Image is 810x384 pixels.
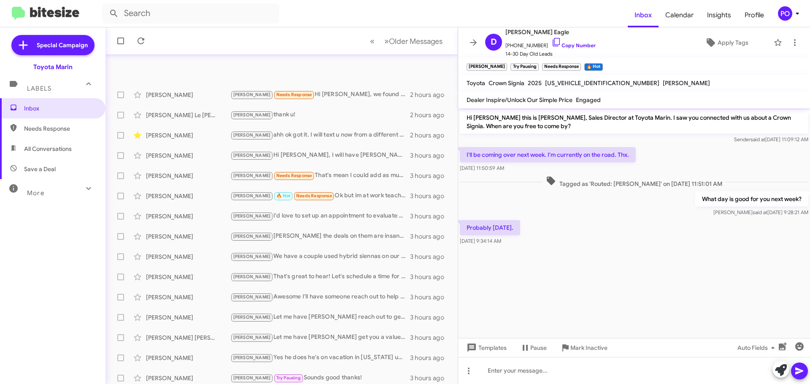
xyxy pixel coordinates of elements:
[771,6,801,21] button: PO
[233,153,271,158] span: [PERSON_NAME]
[146,111,230,119] div: [PERSON_NAME] Le [PERSON_NAME]
[389,37,443,46] span: Older Messages
[233,314,271,320] span: [PERSON_NAME]
[230,272,410,282] div: That's great to hear! Let's schedule a time for you to bring your Challenger in so we can evaluat...
[146,212,230,220] div: [PERSON_NAME]
[460,220,520,235] p: Probably [DATE].
[230,110,410,120] div: thank u!
[542,63,581,71] small: Needs Response
[230,353,410,363] div: Yes he does he's on vacation in [US_STATE] until the 1st. Is there anything I can help with in th...
[146,232,230,241] div: [PERSON_NAME]
[528,79,542,87] span: 2025
[233,355,271,360] span: [PERSON_NAME]
[233,254,271,259] span: [PERSON_NAME]
[230,231,410,241] div: [PERSON_NAME] the deals on them are insane right now. We have 5k off and 2.99% financing. Is ther...
[27,85,51,92] span: Labels
[233,193,271,199] span: [PERSON_NAME]
[584,63,602,71] small: 🔥 Hot
[233,335,271,340] span: [PERSON_NAME]
[146,354,230,362] div: [PERSON_NAME]
[513,340,553,355] button: Pause
[465,340,507,355] span: Templates
[146,91,230,99] div: [PERSON_NAME]
[410,151,451,160] div: 3 hours ago
[384,36,389,46] span: »
[230,333,410,342] div: Let me have [PERSON_NAME] get you a value on it now!
[530,340,547,355] span: Pause
[410,91,451,99] div: 2 hours ago
[410,131,451,140] div: 2 hours ago
[753,209,767,215] span: said at
[410,192,451,200] div: 3 hours ago
[24,104,96,113] span: Inbox
[230,252,410,261] div: We have a couple used hybrid siennas on our lot! Here's one of them let me know if you'd like to ...
[410,232,451,241] div: 3 hours ago
[146,374,230,382] div: [PERSON_NAME]
[751,136,765,142] span: said at
[233,173,271,178] span: [PERSON_NAME]
[460,165,504,171] span: [DATE] 11:50:59 AM
[458,340,513,355] button: Templates
[628,3,659,27] a: Inbox
[734,136,808,142] span: Sender [DATE] 11:09:12 AM
[410,374,451,382] div: 3 hours ago
[296,193,332,199] span: Needs Response
[410,212,451,220] div: 3 hours ago
[276,375,301,381] span: Try Pausing
[276,193,291,199] span: 🔥 Hot
[146,313,230,322] div: [PERSON_NAME]
[410,273,451,281] div: 3 hours ago
[467,96,572,104] span: Dealer Inspire/Unlock Our Simple Price
[778,6,792,21] div: PO
[233,294,271,300] span: [PERSON_NAME]
[410,354,451,362] div: 3 hours ago
[230,312,410,322] div: Let me have [PERSON_NAME] reach out to get you a value!
[276,92,312,97] span: Needs Response
[695,191,808,207] p: What day is good for you next week?
[233,274,271,279] span: [PERSON_NAME]
[146,192,230,200] div: [PERSON_NAME]
[233,213,271,219] span: [PERSON_NAME]
[27,189,44,197] span: More
[551,42,596,48] a: Copy Number
[146,172,230,180] div: [PERSON_NAME]
[230,90,410,99] div: Hi [PERSON_NAME], we found one that might be a good match at [GEOGRAPHIC_DATA]. I gave our great ...
[505,37,596,50] span: [PHONE_NUMBER]
[460,110,808,134] p: Hi [PERSON_NAME] this is [PERSON_NAME], Sales Director at Toyota Marin. I saw you connected with ...
[410,111,451,119] div: 2 hours ago
[718,35,748,50] span: Apply Tags
[489,79,524,87] span: Crown Signia
[230,211,410,221] div: I'd love to set up an appointment to evaluate your 2023 Toyota Tundra. When are you available to ...
[365,32,448,50] nav: Page navigation example
[737,340,778,355] span: Auto Fields
[659,3,700,27] a: Calendar
[460,147,636,162] p: I'll be coming over next week. I'm currently on the road. Thx.
[700,3,738,27] span: Insights
[146,131,230,140] div: [PERSON_NAME]
[233,132,271,138] span: [PERSON_NAME]
[365,32,380,50] button: Previous
[146,333,230,342] div: [PERSON_NAME] [PERSON_NAME]
[576,96,601,104] span: Engaged
[370,36,375,46] span: «
[663,79,710,87] span: [PERSON_NAME]
[410,172,451,180] div: 3 hours ago
[233,112,271,118] span: [PERSON_NAME]
[24,165,56,173] span: Save a Deal
[146,273,230,281] div: [PERSON_NAME]
[491,35,497,49] span: D
[543,176,726,188] span: Tagged as 'Routed: [PERSON_NAME]' on [DATE] 11:51:01 AM
[467,79,485,87] span: Toyota
[410,252,451,261] div: 3 hours ago
[460,238,501,244] span: [DATE] 9:34:14 AM
[738,3,771,27] span: Profile
[276,173,312,178] span: Needs Response
[230,130,410,140] div: ahh ok got it. I will text u now from a different system and from there u reply yes and then ther...
[467,63,507,71] small: [PERSON_NAME]
[410,333,451,342] div: 3 hours ago
[570,340,607,355] span: Mark Inactive
[33,63,73,71] div: Toyota Marin
[37,41,88,49] span: Special Campaign
[230,171,410,180] div: That's mean I could add as much accessories I want? Or that depends of the model? Sorry for so ma...
[233,234,271,239] span: [PERSON_NAME]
